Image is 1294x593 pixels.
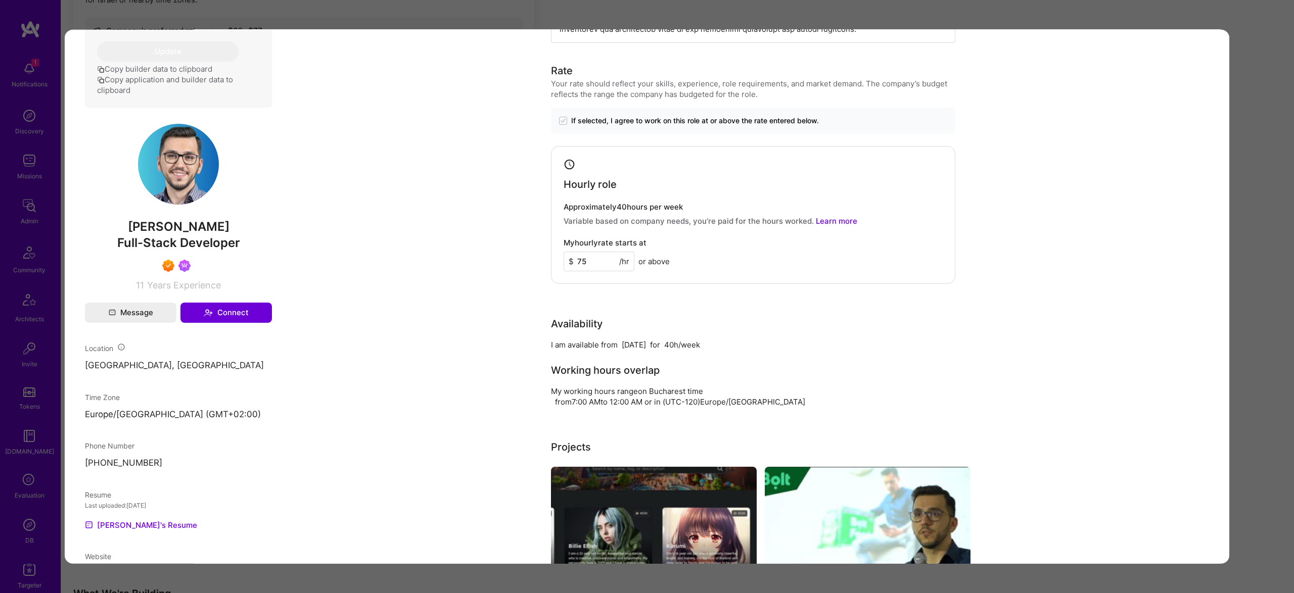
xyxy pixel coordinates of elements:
[85,343,272,354] div: Location
[572,397,652,406] span: 7:00 AM to 12:00 AM or
[555,397,805,406] span: from in (UTC -120 ) Europe/[GEOGRAPHIC_DATA]
[85,552,111,561] span: Website
[619,256,629,266] span: /hr
[85,521,93,529] img: Resume
[85,457,272,469] p: [PHONE_NUMBER]
[638,256,670,266] span: or above
[664,339,674,350] div: 40
[564,238,646,247] h4: My hourly rate starts at
[622,339,646,350] div: [DATE]
[551,439,591,454] div: Projects
[97,74,260,95] button: Copy application and builder data to clipboard
[551,385,703,396] div: My working hours range on Bucharest time
[564,159,575,170] i: icon Clock
[85,441,134,450] span: Phone Number
[551,63,573,78] div: Rate
[85,303,176,323] button: Message
[85,392,120,401] span: Time Zone
[180,303,272,323] button: Connect
[138,197,219,207] a: User Avatar
[138,124,219,205] img: User Avatar
[97,76,105,84] i: icon Copy
[564,251,634,271] input: XXX
[97,64,212,74] button: Copy builder data to clipboard
[85,490,111,499] span: Resume
[65,30,1229,564] div: modal
[85,219,272,234] span: [PERSON_NAME]
[162,260,174,272] img: Exceptional A.Teamer
[650,339,660,350] div: for
[569,256,574,266] span: $
[564,202,943,211] h4: Approximately 40 hours per week
[551,78,955,100] div: Your rate should reflect your skills, experience, role requirements, and market demand. The compa...
[551,316,603,331] div: Availability
[674,339,700,350] div: h/week
[136,280,144,290] span: 11
[97,66,105,73] i: icon Copy
[204,308,213,317] i: icon Connect
[816,216,857,225] a: Learn more
[178,260,191,272] img: Been on Mission
[571,116,819,126] span: If selected, I agree to work on this role at or above the rate entered below.
[551,362,660,377] div: Working hours overlap
[564,178,617,190] h4: Hourly role
[85,500,272,511] div: Last uploaded: [DATE]
[85,360,272,372] p: [GEOGRAPHIC_DATA], [GEOGRAPHIC_DATA]
[85,408,272,420] p: Europe/[GEOGRAPHIC_DATA] (GMT+02:00 )
[97,41,239,62] button: Update
[85,519,197,531] a: [PERSON_NAME]'s Resume
[564,215,943,226] p: Variable based on company needs, you’re paid for the hours worked.
[109,309,116,316] i: icon Mail
[147,280,221,290] span: Years Experience
[551,339,618,350] div: I am available from
[117,235,240,250] span: Full-Stack Developer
